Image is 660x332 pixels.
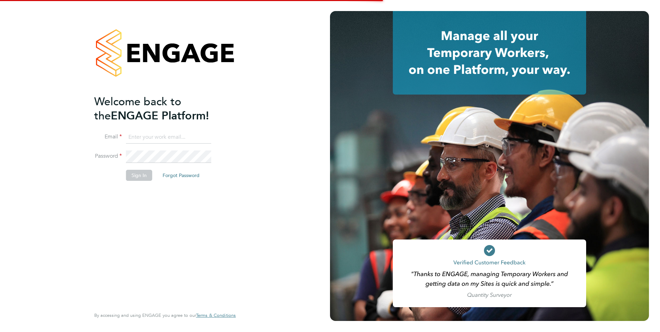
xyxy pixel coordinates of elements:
button: Sign In [126,170,152,181]
span: By accessing and using ENGAGE you agree to our [94,312,236,318]
label: Email [94,133,122,140]
h2: ENGAGE Platform! [94,95,229,123]
input: Enter your work email... [126,131,211,144]
label: Password [94,153,122,160]
a: Terms & Conditions [196,313,236,318]
button: Forgot Password [157,170,205,181]
span: Terms & Conditions [196,312,236,318]
span: Welcome back to the [94,95,181,123]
